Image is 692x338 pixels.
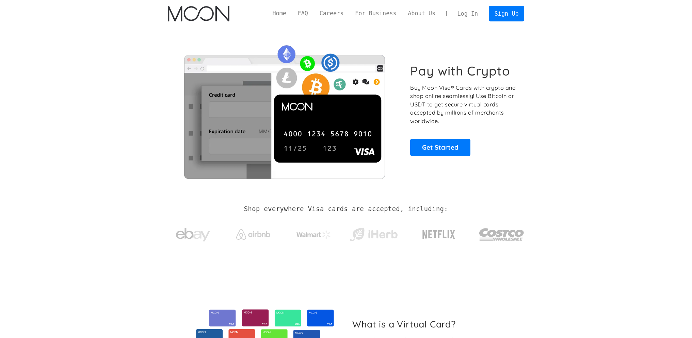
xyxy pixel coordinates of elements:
[176,224,210,246] img: ebay
[410,63,510,79] h1: Pay with Crypto
[236,229,270,240] img: Airbnb
[489,6,524,21] a: Sign Up
[288,224,339,242] a: Walmart
[228,222,278,243] a: Airbnb
[422,226,456,243] img: Netflix
[314,9,349,18] a: Careers
[452,6,484,21] a: Log In
[168,6,229,21] a: home
[410,84,517,125] p: Buy Moon Visa® Cards with crypto and shop online seamlessly! Use Bitcoin or USDT to get secure vi...
[352,319,519,329] h2: What is a Virtual Card?
[168,6,229,21] img: Moon Logo
[168,217,219,249] a: ebay
[267,9,292,18] a: Home
[244,205,448,213] h2: Shop everywhere Visa cards are accepted, including:
[479,215,525,251] a: Costco
[479,222,525,247] img: Costco
[168,40,401,179] img: Moon Cards let you spend your crypto anywhere Visa is accepted.
[296,231,331,239] img: Walmart
[292,9,314,18] a: FAQ
[410,139,470,156] a: Get Started
[402,9,441,18] a: About Us
[348,219,399,247] a: iHerb
[348,226,399,243] img: iHerb
[408,219,469,247] a: Netflix
[349,9,402,18] a: For Business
